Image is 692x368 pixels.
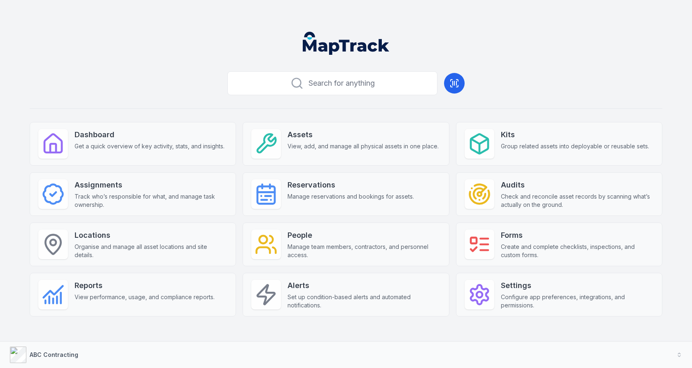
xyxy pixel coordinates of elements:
[30,122,236,166] a: DashboardGet a quick overview of key activity, stats, and insights.
[501,142,649,150] span: Group related assets into deployable or reusable sets.
[75,243,227,259] span: Organise and manage all asset locations and site details.
[75,192,227,209] span: Track who’s responsible for what, and manage task ownership.
[288,243,440,259] span: Manage team members, contractors, and personnel access.
[30,172,236,216] a: AssignmentsTrack who’s responsible for what, and manage task ownership.
[75,179,227,191] strong: Assignments
[243,223,449,266] a: PeopleManage team members, contractors, and personnel access.
[501,179,654,191] strong: Audits
[501,293,654,309] span: Configure app preferences, integrations, and permissions.
[30,351,78,358] strong: ABC Contracting
[288,179,414,191] strong: Reservations
[288,142,439,150] span: View, add, and manage all physical assets in one place.
[30,273,236,316] a: ReportsView performance, usage, and compliance reports.
[288,230,440,241] strong: People
[288,192,414,201] span: Manage reservations and bookings for assets.
[288,280,440,291] strong: Alerts
[501,280,654,291] strong: Settings
[456,172,662,216] a: AuditsCheck and reconcile asset records by scanning what’s actually on the ground.
[227,71,437,95] button: Search for anything
[456,122,662,166] a: KitsGroup related assets into deployable or reusable sets.
[75,280,215,291] strong: Reports
[288,129,439,141] strong: Assets
[75,230,227,241] strong: Locations
[290,32,402,55] nav: Global
[243,172,449,216] a: ReservationsManage reservations and bookings for assets.
[243,273,449,316] a: AlertsSet up condition-based alerts and automated notifications.
[456,273,662,316] a: SettingsConfigure app preferences, integrations, and permissions.
[501,129,649,141] strong: Kits
[501,192,654,209] span: Check and reconcile asset records by scanning what’s actually on the ground.
[75,129,224,141] strong: Dashboard
[75,293,215,301] span: View performance, usage, and compliance reports.
[30,223,236,266] a: LocationsOrganise and manage all asset locations and site details.
[456,223,662,266] a: FormsCreate and complete checklists, inspections, and custom forms.
[243,122,449,166] a: AssetsView, add, and manage all physical assets in one place.
[309,77,375,89] span: Search for anything
[288,293,440,309] span: Set up condition-based alerts and automated notifications.
[501,230,654,241] strong: Forms
[501,243,654,259] span: Create and complete checklists, inspections, and custom forms.
[75,142,224,150] span: Get a quick overview of key activity, stats, and insights.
